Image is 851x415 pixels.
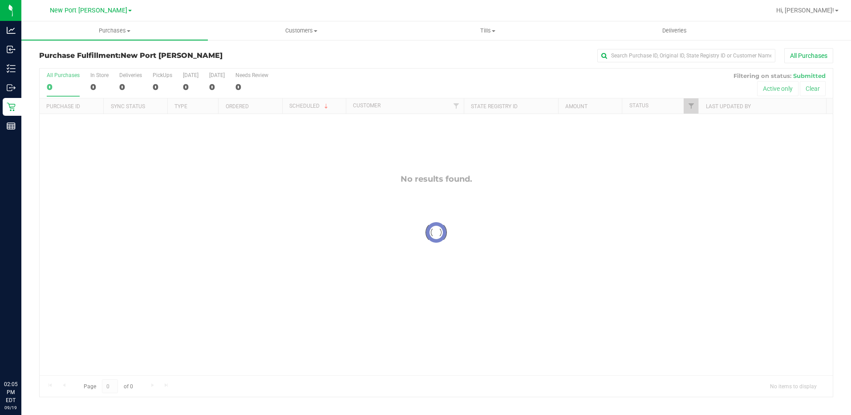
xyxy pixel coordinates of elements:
inline-svg: Inventory [7,64,16,73]
span: New Port [PERSON_NAME] [121,51,223,60]
span: Purchases [21,27,208,35]
inline-svg: Inbound [7,45,16,54]
a: Purchases [21,21,208,40]
inline-svg: Analytics [7,26,16,35]
inline-svg: Outbound [7,83,16,92]
span: Deliveries [650,27,699,35]
a: Tills [395,21,581,40]
h3: Purchase Fulfillment: [39,52,304,60]
span: Tills [395,27,581,35]
iframe: Resource center [9,344,36,370]
span: Hi, [PERSON_NAME]! [776,7,834,14]
button: All Purchases [784,48,833,63]
span: New Port [PERSON_NAME] [50,7,127,14]
span: Customers [208,27,394,35]
a: Customers [208,21,394,40]
p: 02:05 PM EDT [4,380,17,404]
inline-svg: Reports [7,122,16,130]
inline-svg: Retail [7,102,16,111]
p: 09/19 [4,404,17,411]
a: Deliveries [581,21,768,40]
input: Search Purchase ID, Original ID, State Registry ID or Customer Name... [597,49,775,62]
